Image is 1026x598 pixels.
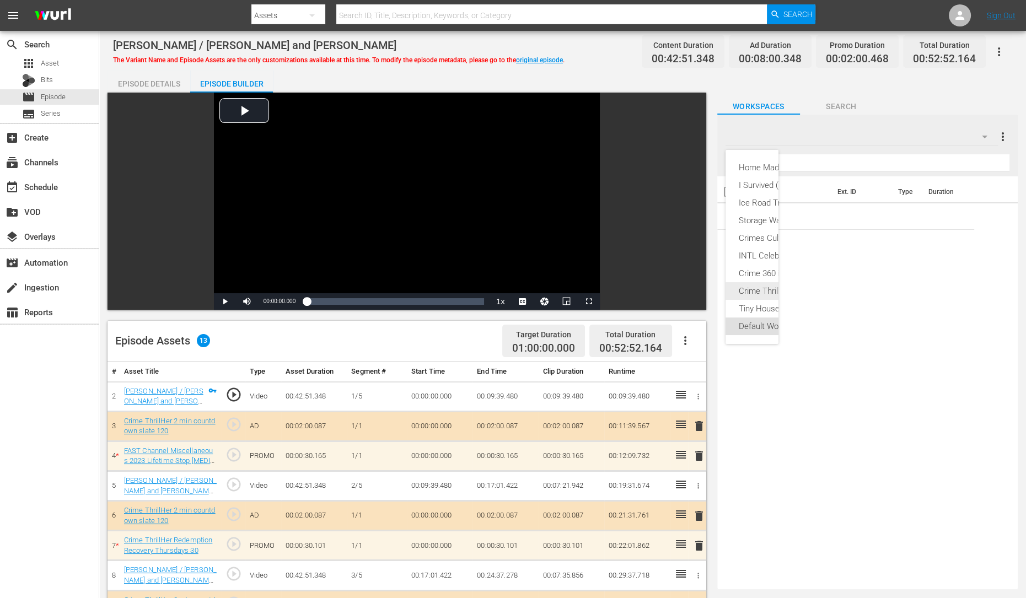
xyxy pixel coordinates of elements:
[739,317,834,335] div: Default Workspace (17)
[739,229,834,247] div: Crimes Cults Killers (16)
[739,282,834,300] div: Crime ThrillHer (19)
[739,265,834,282] div: Crime 360 international (9)
[739,176,834,194] div: I Survived (11)
[739,212,834,229] div: Storage Wars LA (11)
[739,300,834,317] div: Tiny House (8)
[739,159,834,176] div: Home Made Nation (11)
[739,247,834,265] div: INTL Celeb Reality (10)
[739,194,834,212] div: Ice Road Truckers (11)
